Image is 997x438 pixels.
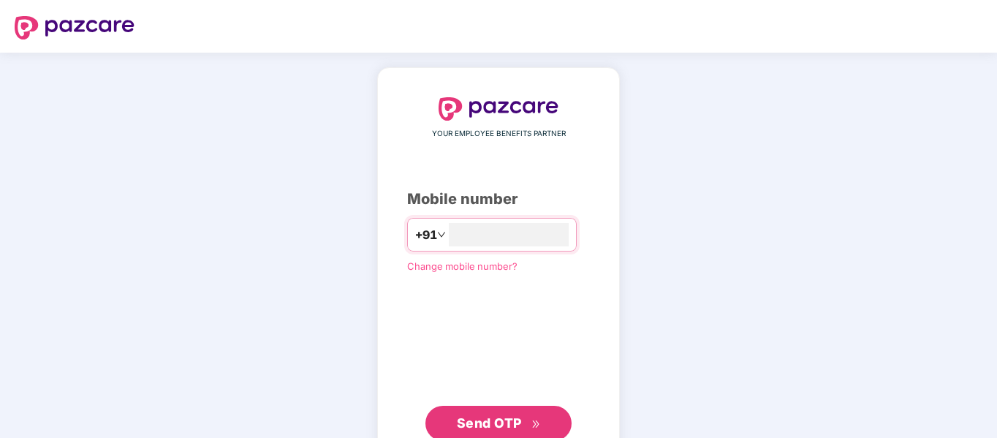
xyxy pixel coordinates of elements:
[457,415,522,431] span: Send OTP
[432,128,566,140] span: YOUR EMPLOYEE BENEFITS PARTNER
[407,260,518,272] a: Change mobile number?
[531,420,541,429] span: double-right
[407,188,590,211] div: Mobile number
[437,230,446,239] span: down
[415,226,437,244] span: +91
[439,97,558,121] img: logo
[15,16,134,39] img: logo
